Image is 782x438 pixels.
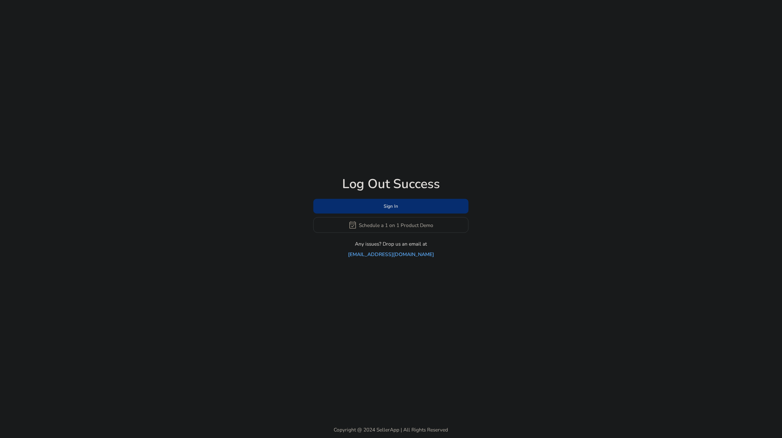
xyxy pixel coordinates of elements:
[348,251,434,258] a: [EMAIL_ADDRESS][DOMAIN_NAME]
[313,199,469,214] button: Sign In
[313,217,469,233] button: event_availableSchedule a 1 on 1 Product Demo
[384,203,398,210] span: Sign In
[348,221,357,229] span: event_available
[355,240,427,248] p: Any issues? Drop us an email at
[313,176,469,192] h1: Log Out Success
